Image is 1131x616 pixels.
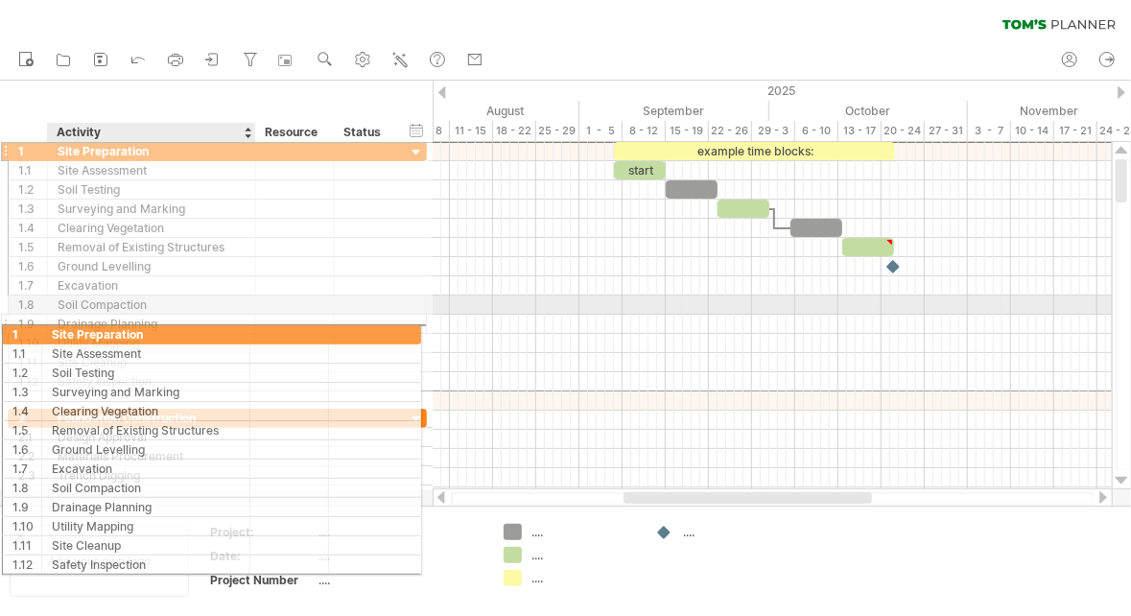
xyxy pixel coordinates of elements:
[623,121,666,141] div: 8 - 12
[57,123,245,142] div: Activity
[210,572,316,588] div: Project Number
[210,548,316,564] div: Date:
[210,524,316,540] div: Project:
[58,447,246,465] div: Materials Procurement
[10,525,189,597] div: Add your own logo
[18,428,47,446] div: 2.1
[18,315,47,333] div: 1.9
[18,180,47,199] div: 1.2
[666,121,709,141] div: 15 - 19
[58,334,246,352] div: Utility Mapping
[18,486,47,504] div: 2.4
[18,409,47,427] div: 2
[58,486,246,504] div: Formwork Setting
[614,161,666,179] div: start
[18,219,47,237] div: 1.4
[1011,121,1054,141] div: 10 - 14
[319,548,481,564] div: ....
[18,334,47,352] div: 1.10
[58,238,246,256] div: Removal of Existing Structures
[58,219,246,237] div: Clearing Vegetation
[58,428,246,446] div: Design Approval
[319,572,481,588] div: ....
[493,121,536,141] div: 18 - 22
[882,121,925,141] div: 20 - 24
[614,142,895,160] div: example time blocks:
[58,161,246,179] div: Site Assessment
[531,547,636,563] div: ....
[579,101,769,121] div: September 2025
[343,123,386,142] div: Status
[18,142,47,160] div: 1
[18,238,47,256] div: 1.5
[58,180,246,199] div: Soil Testing
[58,372,246,391] div: Safety Inspection
[18,161,47,179] div: 1.1
[18,296,47,314] div: 1.8
[58,276,246,295] div: Excavation
[838,121,882,141] div: 13 - 17
[531,570,636,586] div: ....
[58,353,246,371] div: Site Cleanup
[18,276,47,295] div: 1.7
[18,257,47,275] div: 1.6
[795,121,838,141] div: 6 - 10
[58,466,246,485] div: Trench Digging
[18,200,47,218] div: 1.3
[531,524,636,540] div: ....
[683,524,788,540] div: ....
[58,315,246,333] div: Drainage Planning
[265,123,323,142] div: Resource
[18,447,47,465] div: 2.2
[1054,121,1097,141] div: 17 - 21
[58,409,246,427] div: Foundation Construction
[769,101,968,121] div: October 2025
[58,142,246,160] div: Site Preparation
[968,121,1011,141] div: 3 - 7
[58,200,246,218] div: Surveying and Marking
[18,353,47,371] div: 1.11
[925,121,968,141] div: 27 - 31
[18,466,47,485] div: 2.3
[752,121,795,141] div: 29 - 3
[579,121,623,141] div: 1 - 5
[450,121,493,141] div: 11 - 15
[398,101,579,121] div: August 2025
[58,257,246,275] div: Ground Levelling
[58,296,246,314] div: Soil Compaction
[18,372,47,391] div: 1.12
[319,524,481,540] div: ....
[536,121,579,141] div: 25 - 29
[709,121,752,141] div: 22 - 26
